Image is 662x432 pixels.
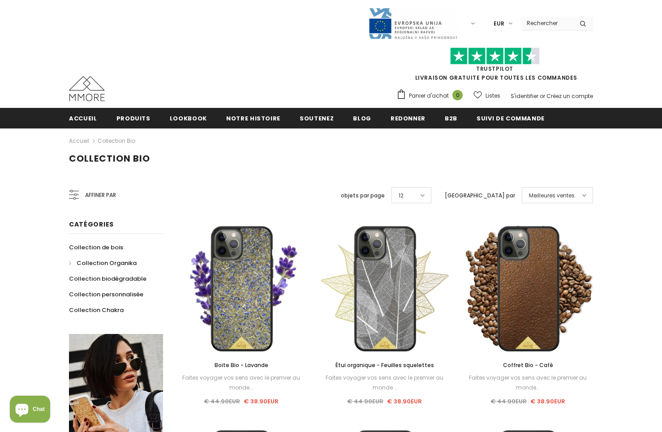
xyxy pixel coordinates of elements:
[69,290,143,299] span: Collection personnalisée
[69,136,89,146] a: Accueil
[335,361,434,369] span: Étui organique - Feuilles squelettes
[215,361,268,369] span: Boite Bio - Lavande
[445,114,457,123] span: B2B
[320,360,450,370] a: Étui organique - Feuilles squelettes
[69,240,123,255] a: Collection de bois
[69,274,146,283] span: Collection biodégradable
[368,7,458,40] img: Javni Razpis
[353,108,371,128] a: Blog
[69,76,105,101] img: Cas MMORE
[409,91,449,100] span: Panier d'achat
[450,47,540,65] img: Faites confiance aux étoiles pilotes
[69,255,137,271] a: Collection Organika
[300,114,334,123] span: soutenez
[445,191,515,200] label: [GEOGRAPHIC_DATA] par
[463,360,593,370] a: Coffret Bio - Café
[69,271,146,287] a: Collection biodégradable
[530,397,565,406] span: € 38.90EUR
[85,190,116,200] span: Affiner par
[396,51,593,81] span: LIVRAISON GRATUITE POUR TOUTES LES COMMANDES
[69,287,143,302] a: Collection personnalisée
[477,108,545,128] a: Suivi de commande
[320,373,450,393] div: Faites voyager vos sens avec le premier au monde...
[503,361,553,369] span: Coffret Bio - Café
[77,259,137,267] span: Collection Organika
[463,373,593,393] div: Faites voyager vos sens avec le premier au monde...
[452,90,463,100] span: 0
[7,396,53,425] inbox-online-store-chat: Shopify online store chat
[347,397,383,406] span: € 44.90EUR
[477,114,545,123] span: Suivi de commande
[98,137,135,145] a: Collection Bio
[529,191,575,200] span: Meilleures ventes
[473,88,500,103] a: Listes
[69,302,124,318] a: Collection Chakra
[300,108,334,128] a: soutenez
[176,373,306,393] div: Faites voyager vos sens avec le premier au monde...
[116,108,150,128] a: Produits
[387,397,422,406] span: € 38.90EUR
[391,114,426,123] span: Redonner
[170,108,207,128] a: Lookbook
[244,397,279,406] span: € 38.90EUR
[521,17,573,30] input: Search Site
[226,108,280,128] a: Notre histoire
[391,108,426,128] a: Redonner
[69,243,123,252] span: Collection de bois
[226,114,280,123] span: Notre histoire
[399,191,404,200] span: 12
[170,114,207,123] span: Lookbook
[69,108,97,128] a: Accueil
[490,397,527,406] span: € 44.90EUR
[396,89,467,103] a: Panier d'achat 0
[486,91,500,100] span: Listes
[445,108,457,128] a: B2B
[69,152,150,165] span: Collection Bio
[540,92,545,100] span: or
[204,397,240,406] span: € 44.90EUR
[511,92,538,100] a: S'identifier
[494,19,504,28] span: EUR
[176,360,306,370] a: Boite Bio - Lavande
[341,191,385,200] label: objets par page
[69,220,114,229] span: Catégories
[368,19,458,27] a: Javni Razpis
[353,114,371,123] span: Blog
[116,114,150,123] span: Produits
[69,306,124,314] span: Collection Chakra
[476,65,513,73] a: TrustPilot
[546,92,593,100] a: Créez un compte
[69,114,97,123] span: Accueil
